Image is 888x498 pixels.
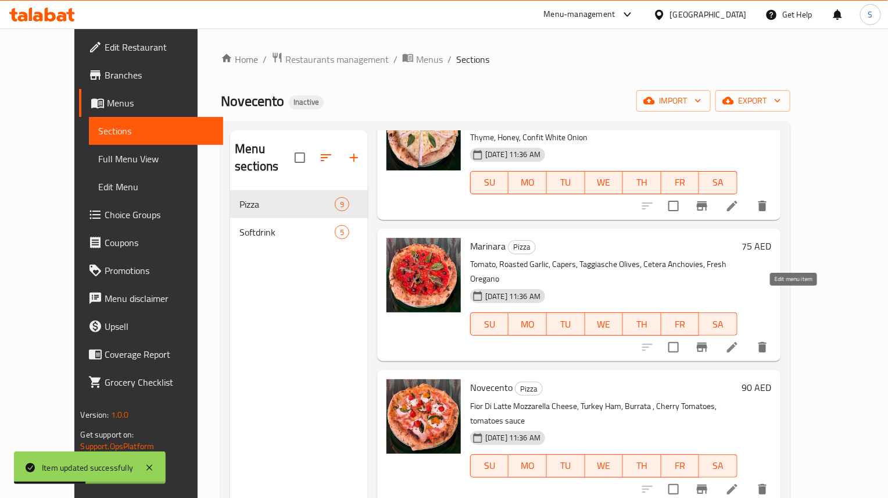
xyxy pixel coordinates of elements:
[513,457,542,474] span: MO
[623,454,661,478] button: TH
[447,52,452,66] li: /
[704,316,733,333] span: SA
[98,152,213,166] span: Full Menu View
[230,190,368,218] div: Pizza9
[515,382,542,396] span: Pizza
[98,124,213,138] span: Sections
[725,94,781,108] span: export
[456,52,489,66] span: Sections
[547,171,585,194] button: TU
[481,149,545,160] span: [DATE] 11:36 AM
[470,379,513,396] span: Novecento
[335,197,349,211] div: items
[509,240,535,254] span: Pizza
[288,145,312,170] span: Select all sections
[470,454,509,478] button: SU
[79,257,223,284] a: Promotions
[699,312,737,336] button: SA
[470,312,509,336] button: SU
[335,199,349,210] span: 9
[105,208,213,222] span: Choice Groups
[239,225,335,239] div: Softdrink
[470,171,509,194] button: SU
[79,368,223,396] a: Grocery Checklist
[285,52,389,66] span: Restaurants management
[221,52,790,67] nav: breadcrumb
[80,407,109,422] span: Version:
[513,174,542,191] span: MO
[666,174,695,191] span: FR
[481,432,545,443] span: [DATE] 11:36 AM
[636,90,711,112] button: import
[98,180,213,194] span: Edit Menu
[289,97,324,107] span: Inactive
[508,240,536,254] div: Pizza
[515,382,543,396] div: Pizza
[628,457,657,474] span: TH
[263,52,267,66] li: /
[393,52,398,66] li: /
[289,95,324,109] div: Inactive
[79,61,223,89] a: Branches
[699,454,737,478] button: SA
[235,140,295,175] h2: Menu sections
[89,173,223,201] a: Edit Menu
[552,316,581,333] span: TU
[628,316,657,333] span: TH
[312,144,340,172] span: Sort sections
[688,333,716,361] button: Branch-specific-item
[661,194,686,218] span: Select to update
[666,316,695,333] span: FR
[79,89,223,117] a: Menus
[509,454,547,478] button: MO
[79,33,223,61] a: Edit Restaurant
[386,96,461,170] img: 4 Formaggi pizza
[271,52,389,67] a: Restaurants management
[544,8,615,22] div: Menu-management
[725,482,739,496] a: Edit menu item
[725,199,739,213] a: Edit menu item
[402,52,443,67] a: Menus
[590,174,619,191] span: WE
[742,238,772,254] h6: 75 AED
[386,238,461,312] img: Marinara
[475,316,504,333] span: SU
[585,171,624,194] button: WE
[552,457,581,474] span: TU
[335,225,349,239] div: items
[105,291,213,305] span: Menu disclaimer
[661,312,700,336] button: FR
[623,312,661,336] button: TH
[340,144,368,172] button: Add section
[661,171,700,194] button: FR
[742,379,772,396] h6: 90 AED
[688,192,716,220] button: Branch-specific-item
[416,52,443,66] span: Menus
[552,174,581,191] span: TU
[80,439,154,454] a: Support.OpsPlatform
[666,457,695,474] span: FR
[79,229,223,257] a: Coupons
[749,333,776,361] button: delete
[386,379,461,454] img: Novecento
[105,347,213,361] span: Coverage Report
[105,319,213,333] span: Upsell
[111,407,129,422] span: 1.0.0
[585,312,624,336] button: WE
[623,171,661,194] button: TH
[230,186,368,251] nav: Menu sections
[704,457,733,474] span: SA
[475,174,504,191] span: SU
[105,68,213,82] span: Branches
[239,197,335,211] span: Pizza
[335,227,349,238] span: 5
[590,316,619,333] span: WE
[470,257,737,286] p: Tomato, Roasted Garlic, Capers, Taggiasche Olives, Cetera Anchovies, Fresh Oregano
[89,117,223,145] a: Sections
[105,40,213,54] span: Edit Restaurant
[42,461,133,474] div: Item updated successfully
[749,192,776,220] button: delete
[107,96,213,110] span: Menus
[547,312,585,336] button: TU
